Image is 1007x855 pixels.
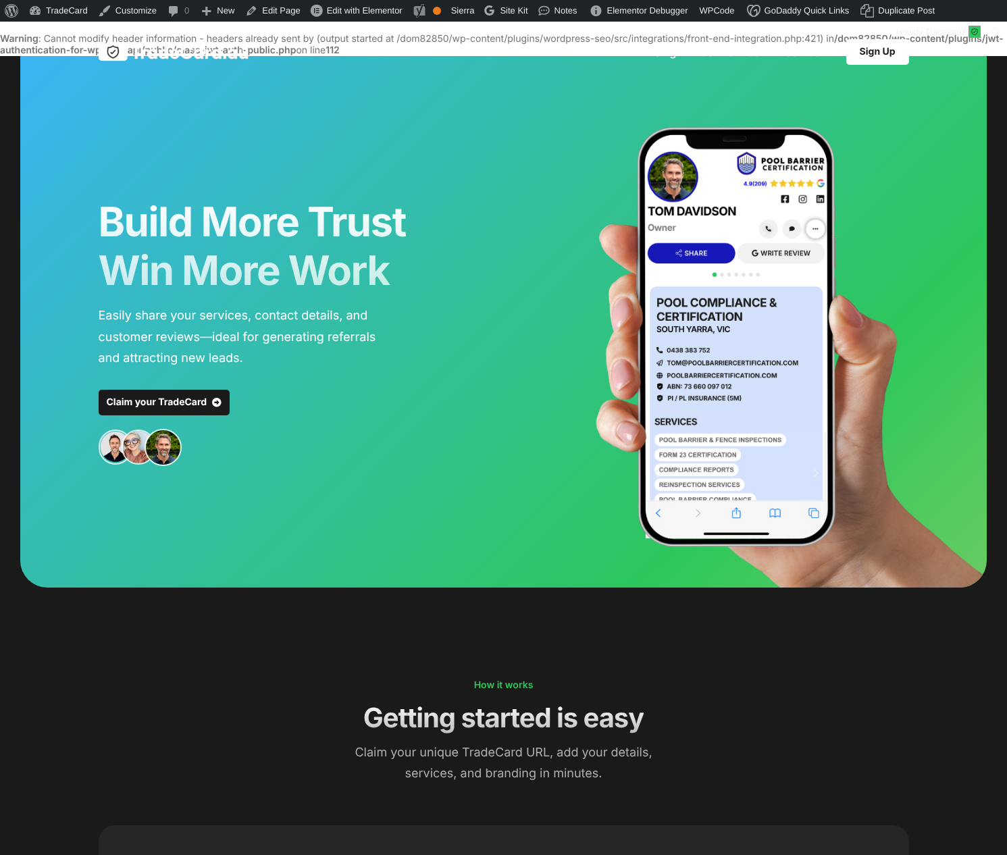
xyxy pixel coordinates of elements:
[99,198,406,295] span: Build More Trust Win More Work
[925,27,964,37] span: Tradecard
[327,5,403,16] span: Edit with Elementor
[500,5,527,16] span: Site Kit
[99,390,230,415] a: Claim your TradeCard
[700,47,761,57] a: Get Verified
[640,47,676,57] a: Pricing
[860,47,896,57] span: Sign Up
[107,398,207,407] span: Claim your TradeCard
[99,679,909,692] h6: How it works
[892,22,986,43] a: Howdy,
[783,47,824,57] a: Contact
[433,7,441,15] div: OK
[846,39,909,65] a: Sign Up
[99,305,382,369] p: Easily share your services, contact details, and customer reviews—ideal for generating referrals ...
[342,742,666,785] p: Claim your unique TradeCard URL, add your details, services, and branding in minutes.
[363,702,644,734] span: Getting started is easy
